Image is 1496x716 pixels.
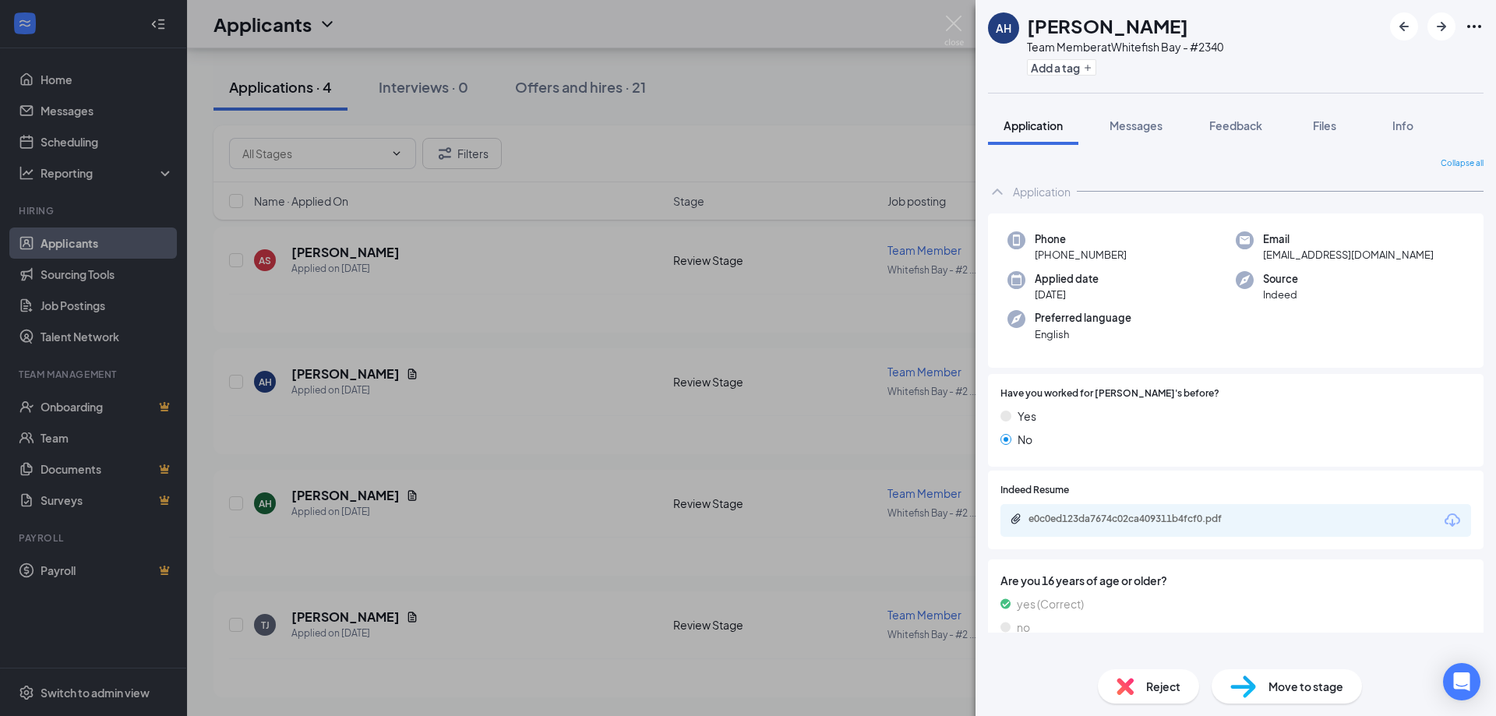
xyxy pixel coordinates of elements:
span: Phone [1035,231,1127,247]
span: Source [1263,271,1298,287]
span: Move to stage [1268,678,1343,695]
span: Indeed [1263,287,1298,302]
span: Preferred language [1035,310,1131,326]
a: Paperclipe0c0ed123da7674c02ca409311b4fcf0.pdf [1010,513,1262,527]
div: Team Member at Whitefish Bay - #2340 [1027,39,1223,55]
div: Open Intercom Messenger [1443,663,1480,700]
span: Feedback [1209,118,1262,132]
svg: ArrowRight [1432,17,1451,36]
svg: Paperclip [1010,513,1022,525]
span: Reject [1146,678,1180,695]
span: Email [1263,231,1434,247]
span: Yes [1018,407,1036,425]
span: [PHONE_NUMBER] [1035,247,1127,263]
span: Are you 16 years of age or older? [1000,572,1471,589]
div: Application [1013,184,1071,199]
span: Messages [1110,118,1163,132]
span: [EMAIL_ADDRESS][DOMAIN_NAME] [1263,247,1434,263]
svg: ChevronUp [988,182,1007,201]
span: No [1018,431,1032,448]
span: English [1035,326,1131,342]
svg: ArrowLeftNew [1395,17,1413,36]
button: ArrowRight [1427,12,1455,41]
span: yes (Correct) [1017,595,1084,612]
span: Info [1392,118,1413,132]
span: Applied date [1035,271,1099,287]
h1: [PERSON_NAME] [1027,12,1188,39]
span: Have you worked for [PERSON_NAME]'s before? [1000,386,1219,401]
svg: Download [1443,511,1462,530]
div: e0c0ed123da7674c02ca409311b4fcf0.pdf [1028,513,1247,525]
svg: Ellipses [1465,17,1484,36]
div: AH [996,20,1011,36]
button: PlusAdd a tag [1027,59,1096,76]
svg: Plus [1083,63,1092,72]
span: Files [1313,118,1336,132]
span: [DATE] [1035,287,1099,302]
span: Collapse all [1441,157,1484,170]
button: ArrowLeftNew [1390,12,1418,41]
span: Application [1004,118,1063,132]
span: no [1017,619,1030,636]
span: Indeed Resume [1000,483,1069,498]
